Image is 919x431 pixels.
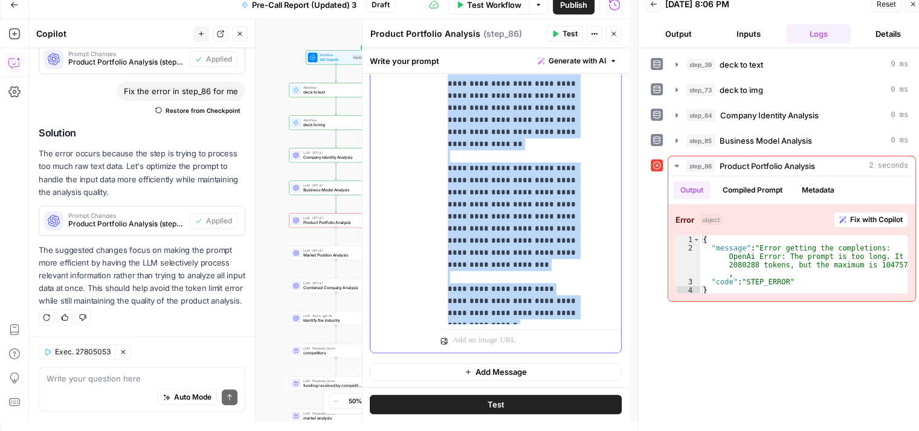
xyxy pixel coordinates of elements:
[55,346,111,357] span: Exec. 27805053
[720,84,763,96] span: deck to img
[303,187,364,193] span: Business Model Analysis
[676,214,694,226] strong: Error
[303,313,364,318] span: LLM · Azure: gpt-4o
[303,122,364,128] span: deck to img
[676,278,700,286] div: 3
[303,318,364,324] span: identify the industry
[363,48,629,73] div: Write your prompt
[349,396,362,406] span: 50%
[303,155,364,161] span: Company Identity Analysis
[720,109,819,121] span: Company Identity Analysis
[335,97,337,115] g: Edge from step_39 to step_73
[303,411,364,416] span: LLM · Perplexity Sonar
[289,343,382,358] div: LLM · Perplexity SonarcompetitorsStep 33
[891,59,908,70] span: 9 ms
[891,135,908,146] span: 0 ms
[303,150,364,155] span: LLM · GPT-4.1
[676,286,700,295] div: 4
[370,28,480,40] textarea: Product Portfolio Analysis
[834,212,908,228] button: Fix with Copilot
[668,156,915,176] button: 2 seconds
[289,50,382,65] div: WorkflowSet InputsInputs
[206,54,232,65] span: Applied
[320,53,350,57] span: Workflow
[668,80,915,100] button: 0 ms
[289,180,382,195] div: LLM · GPT-4.1Business Model AnalysisStep 85
[289,115,382,130] div: Workflowdeck to imgStep 73
[117,81,245,101] div: Fix the error in step_86 for me
[303,383,364,389] span: funding received by competitors
[303,183,364,188] span: LLM · GPT-4.1
[668,106,915,125] button: 0 ms
[335,65,337,82] g: Edge from start to step_39
[786,24,851,43] button: Logs
[39,344,115,360] button: Exec. 27805053
[36,28,190,40] div: Copilot
[39,244,245,308] p: The suggested changes focus on making the prompt more efficient by having the LLM selectively pro...
[303,118,364,123] span: Workflow
[190,51,237,67] button: Applied
[303,346,364,351] span: LLM · Perplexity Sonar
[303,285,364,291] span: Combined Company Analysis
[303,85,364,90] span: Workflow
[39,127,245,139] h2: Solution
[303,252,364,258] span: Market Position Analysis
[289,278,382,293] div: LLM · GPT-4.1Combined Company AnalysisStep 88
[370,395,622,414] button: Test
[68,57,185,68] span: Product Portfolio Analysis (step_86)
[891,110,908,121] span: 0 ms
[715,181,790,199] button: Compiled Prompt
[686,135,715,147] span: step_85
[303,281,364,286] span: LLM · GPT-4.1
[289,376,382,391] div: LLM · Perplexity Sonarfunding received by competitorsStep 34
[335,293,337,310] g: Edge from step_88 to step_36
[335,195,337,212] g: Edge from step_85 to step_86
[68,212,185,219] span: Prompt Changes
[158,389,217,405] button: Auto Mode
[335,162,337,180] g: Edge from step_84 to step_85
[289,311,382,325] div: LLM · Azure: gpt-4oidentify the industryStep 36
[487,398,504,410] span: Test
[686,59,715,71] span: step_39
[869,161,908,171] span: 2 seconds
[668,131,915,150] button: 0 ms
[668,176,915,301] div: 2 seconds
[335,358,337,375] g: Edge from step_33 to step_34
[335,130,337,147] g: Edge from step_73 to step_84
[549,56,606,66] span: Generate with AI
[563,28,578,39] span: Test
[150,103,245,118] button: Restore from Checkpoint
[850,214,903,225] span: Fix with Copilot
[174,392,211,403] span: Auto Mode
[206,215,232,226] span: Applied
[289,83,382,97] div: Workflowdeck to textStep 39
[335,228,337,245] g: Edge from step_86 to step_87
[335,260,337,278] g: Edge from step_87 to step_88
[676,235,700,244] div: 1
[686,160,715,172] span: step_86
[720,59,763,71] span: deck to text
[303,220,364,226] span: Product Portfolio Analysis
[190,213,237,229] button: Applied
[720,160,815,172] span: Product Portfolio Analysis
[303,248,364,253] span: LLM · GPT-4.1
[68,219,185,229] span: Product Portfolio Analysis (step_86)
[39,147,245,199] p: The error occurs because the step is trying to process too much raw text data. Let's optimize the...
[686,109,715,121] span: step_84
[676,244,700,278] div: 2
[546,26,583,42] button: Test
[476,366,527,378] span: Add Message
[289,148,382,162] div: LLM · GPT-4.1Company Identity AnalysisStep 84
[720,135,812,147] span: Business Model Analysis
[891,85,908,95] span: 0 ms
[673,181,711,199] button: Output
[68,51,185,57] span: Prompt Changes
[303,215,364,220] span: LLM · GPT-4.1
[303,350,364,356] span: competitors
[668,55,915,74] button: 9 ms
[289,246,382,260] div: LLM · GPT-4.1Market Position AnalysisStep 87
[646,24,711,43] button: Output
[693,235,700,244] span: Toggle code folding, rows 1 through 4
[533,53,622,69] button: Generate with AI
[289,213,382,228] div: ErrorLLM · GPT-4.1Product Portfolio AnalysisStep 86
